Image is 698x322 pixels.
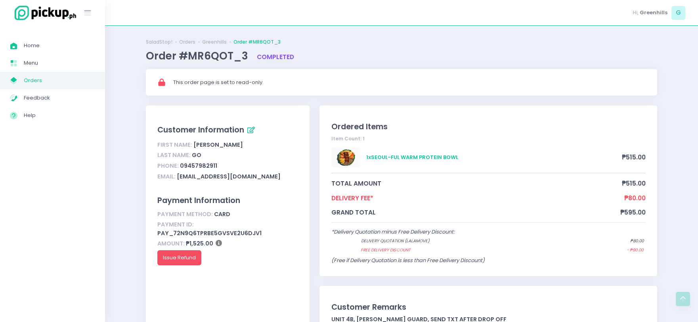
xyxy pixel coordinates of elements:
span: Email: [157,172,176,180]
span: Menu [24,58,95,68]
a: Greenhills [202,38,227,46]
span: Delivery Fee* [331,194,624,203]
span: - ₱90.00 [627,247,643,253]
div: card [157,209,298,220]
span: Hi, [633,9,639,17]
div: Ordered Items [331,121,646,132]
span: *Delivery Quotation minus Free Delivery Discount: [331,228,455,236]
span: Free Delivery Discount [361,247,595,253]
span: Feedback [24,93,95,103]
span: (Free if Delivery Quotation is less than Free Delivery Discount) [331,257,485,264]
span: ₱595.00 [620,208,646,217]
span: Delivery quotation (lalamove) [361,238,599,244]
div: [EMAIL_ADDRESS][DOMAIN_NAME] [157,171,298,182]
span: Home [24,40,95,51]
div: Item Count: 1 [331,135,646,142]
span: ₱515.00 [622,179,646,188]
div: 09457982911 [157,161,298,171]
span: G [671,6,685,20]
span: Amount: [157,240,185,247]
span: Payment Method: [157,210,213,218]
span: ₱80.00 [624,194,646,203]
div: Customer Information [157,124,298,137]
a: Order #MR6QOT_3 [233,38,281,46]
span: Payment ID: [157,220,194,228]
div: Go [157,150,298,161]
span: grand total [331,208,620,217]
span: First Name: [157,141,192,149]
span: total amount [331,179,622,188]
button: Issue Refund [157,250,201,265]
a: SaladStop! [146,38,172,46]
span: Help [24,110,95,121]
span: Orders [24,75,95,86]
div: This order page is set to read-only. [173,79,646,86]
span: Phone: [157,162,179,170]
div: Customer Remarks [331,301,646,313]
span: completed [257,53,294,61]
span: Last Name: [157,151,191,159]
div: pay_72n9Q6TPRBE5gVSve2U6Djv1 [157,220,298,239]
div: Payment Information [157,195,298,206]
img: logo [10,4,77,21]
div: ₱1,525.00 [157,239,298,249]
span: Greenhills [640,9,667,17]
div: [PERSON_NAME] [157,140,298,150]
a: Orders [179,38,195,46]
span: Order #MR6QOT_3 [146,49,251,63]
span: ₱80.00 [630,238,644,244]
